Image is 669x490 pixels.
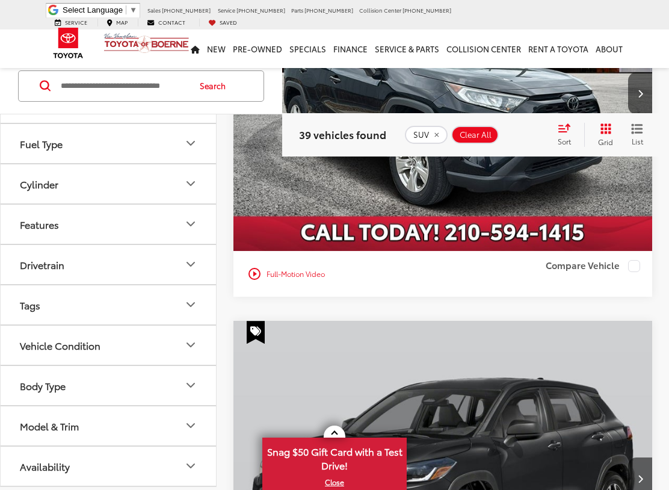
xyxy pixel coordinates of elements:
span: Saved [220,18,237,26]
span: Contact [158,18,185,26]
div: Model & Trim [183,419,198,433]
a: Home [187,29,203,68]
button: CylinderCylinder [1,164,217,203]
span: Grid [598,137,613,147]
div: Drivetrain [20,259,64,270]
button: TagsTags [1,285,217,324]
span: [PHONE_NUMBER] [162,6,211,14]
div: Availability [183,459,198,474]
a: Rent a Toyota [525,29,592,68]
div: Cylinder [20,178,58,190]
div: Fuel Type [183,137,198,151]
span: SUV [413,130,429,140]
button: Body TypeBody Type [1,366,217,405]
div: Vehicle Condition [183,338,198,353]
div: Body Type [183,379,198,393]
span: [PHONE_NUMBER] [304,6,353,14]
a: Specials [286,29,330,68]
span: Snag $50 Gift Card with a Test Drive! [264,439,405,476]
button: Search [188,71,243,101]
span: [PHONE_NUMBER] [402,6,451,14]
span: 39 vehicles found [299,127,386,141]
input: Search by Make, Model, or Keyword [60,72,188,101]
button: Fuel TypeFuel Type [1,124,217,163]
button: FeaturesFeatures [1,205,217,244]
span: Service [218,6,235,14]
a: Service [46,19,96,26]
button: Vehicle ConditionVehicle Condition [1,326,217,365]
div: Availability [20,461,70,472]
a: Collision Center [443,29,525,68]
img: Toyota [46,23,91,63]
a: Service & Parts: Opens in a new tab [371,29,443,68]
span: ▼ [129,5,137,14]
span: Clear All [460,130,492,140]
span: List [631,136,643,146]
a: New [203,29,229,68]
div: Features [20,219,59,230]
span: Map [116,18,128,26]
a: About [592,29,626,68]
div: Cylinder [183,177,198,191]
button: DrivetrainDrivetrain [1,245,217,284]
span: Collision Center [359,6,401,14]
a: Finance [330,29,371,68]
a: My Saved Vehicles [199,19,246,26]
div: Body Type [20,380,66,391]
button: AvailabilityAvailability [1,447,217,486]
span: Parts [291,6,303,14]
button: Clear All [451,126,499,144]
label: Compare Vehicle [546,260,640,272]
div: Model & Trim [20,420,79,432]
button: Select sort value [552,123,584,147]
a: Contact [138,19,194,26]
span: Sales [147,6,161,14]
img: Vic Vaughan Toyota of Boerne [103,33,190,54]
button: remove SUV [405,126,448,144]
a: Select Language​ [63,5,137,14]
button: Next image [628,72,652,114]
div: Features [183,217,198,232]
span: Special [247,321,265,344]
a: Map [97,19,137,26]
span: Sort [558,136,571,146]
span: Select Language [63,5,123,14]
span: Service [65,18,87,26]
div: Tags [20,299,40,311]
button: Grid View [584,123,622,147]
a: Pre-Owned [229,29,286,68]
span: [PHONE_NUMBER] [236,6,285,14]
button: List View [622,123,652,147]
div: Tags [183,298,198,312]
div: Vehicle Condition [20,340,100,351]
button: Model & TrimModel & Trim [1,406,217,445]
div: Fuel Type [20,138,63,149]
div: Drivetrain [183,258,198,272]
